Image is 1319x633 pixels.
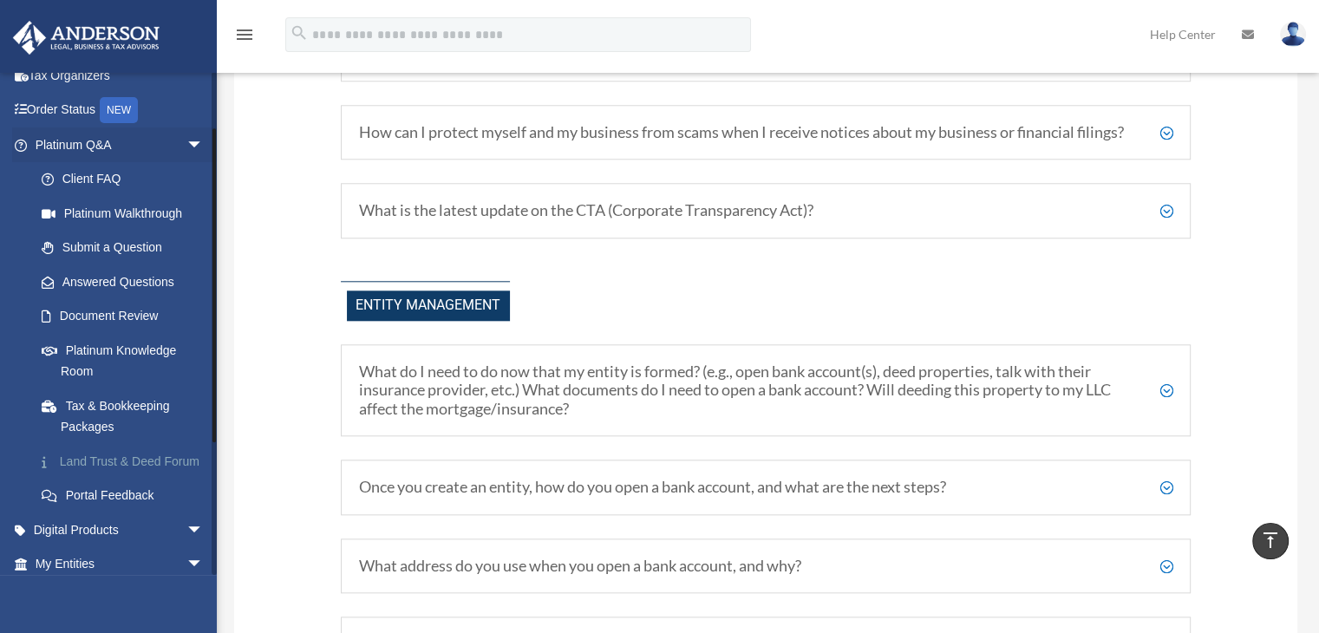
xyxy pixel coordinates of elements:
a: Portal Feedback [24,479,230,513]
a: My Entitiesarrow_drop_down [12,547,230,582]
a: Tax & Bookkeeping Packages [24,388,230,444]
a: menu [234,30,255,45]
a: Platinum Q&Aarrow_drop_down [12,127,230,162]
span: arrow_drop_down [186,512,221,548]
i: menu [234,24,255,45]
a: Answered Questions [24,264,230,299]
a: Platinum Walkthrough [24,196,230,231]
a: Land Trust & Deed Forum [24,444,230,479]
span: Entity Management [347,290,510,321]
span: arrow_drop_down [186,547,221,583]
i: search [290,23,309,42]
a: Submit a Question [24,231,230,265]
a: Digital Productsarrow_drop_down [12,512,230,547]
a: vertical_align_top [1252,523,1289,559]
a: Tax Organizers [12,58,230,93]
h5: How can I protect myself and my business from scams when I receive notices about my business or f... [359,123,1173,142]
a: Order StatusNEW [12,93,230,128]
h5: What address do you use when you open a bank account, and why? [359,557,1173,576]
a: Document Review [24,299,230,334]
a: Client FAQ [24,162,221,197]
a: Platinum Knowledge Room [24,333,230,388]
div: NEW [100,97,138,123]
h5: What do I need to do now that my entity is formed? (e.g., open bank account(s), deed properties, ... [359,362,1173,419]
h5: What is the latest update on the CTA (Corporate Transparency Act)? [359,201,1173,220]
i: vertical_align_top [1260,530,1281,551]
span: arrow_drop_down [186,127,221,163]
h5: Once you create an entity, how do you open a bank account, and what are the next steps? [359,478,1173,497]
img: Anderson Advisors Platinum Portal [8,21,165,55]
img: User Pic [1280,22,1306,47]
